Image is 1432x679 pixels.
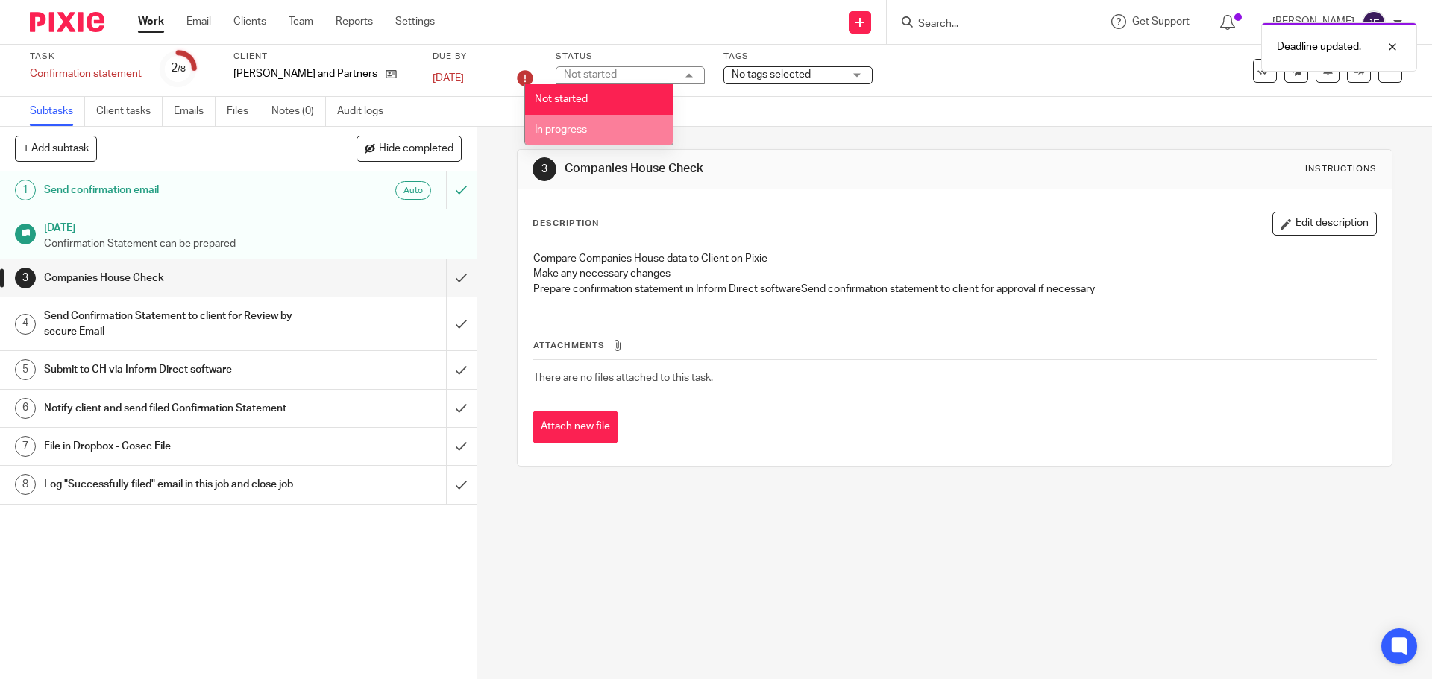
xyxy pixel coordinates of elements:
a: Work [138,14,164,29]
h1: Log "Successfully filed" email in this job and close job [44,473,302,496]
h1: Companies House Check [44,267,302,289]
div: 5 [15,359,36,380]
span: No tags selected [732,69,811,80]
h1: Send confirmation email [44,179,302,201]
button: Edit description [1272,212,1377,236]
h1: File in Dropbox - Cosec File [44,435,302,458]
div: 7 [15,436,36,457]
img: Pixie [30,12,104,32]
span: There are no files attached to this task. [533,373,713,383]
a: Clients [233,14,266,29]
p: Confirmation Statement can be prepared [44,236,462,251]
p: Compare Companies House data to Client on Pixie Make any necessary changes Prepare confirmation s... [533,251,1375,297]
div: 3 [533,157,556,181]
div: Confirmation statement [30,66,142,81]
p: Deadline updated. [1277,40,1361,54]
a: Settings [395,14,435,29]
label: Status [556,51,705,63]
label: Due by [433,51,537,63]
h1: [DATE] [44,217,462,236]
a: Notes (0) [271,97,326,126]
h1: Notify client and send filed Confirmation Statement [44,397,302,420]
span: In progress [535,124,587,135]
a: Team [289,14,313,29]
span: [DATE] [433,73,464,83]
label: Task [30,51,142,63]
a: Audit logs [337,97,395,126]
h1: Companies House Check [565,161,987,177]
p: [PERSON_NAME] and Partners Ltd [233,66,378,81]
span: Attachments [533,341,605,350]
span: Not started [535,94,588,104]
button: Hide completed [357,136,462,161]
a: Reports [336,14,373,29]
div: 8 [15,474,36,495]
button: Attach new file [533,411,618,444]
a: Emails [174,97,216,126]
a: Files [227,97,260,126]
small: /8 [178,65,186,73]
div: Not started [564,69,617,80]
img: svg%3E [1362,10,1386,34]
button: + Add subtask [15,136,97,161]
h1: Submit to CH via Inform Direct software [44,359,302,381]
div: 1 [15,180,36,200]
p: Description [533,218,599,230]
a: Client tasks [96,97,163,126]
div: 2 [171,60,186,77]
div: 4 [15,314,36,335]
div: 3 [15,268,36,288]
a: Subtasks [30,97,85,126]
span: Hide completed [379,143,453,155]
div: Instructions [1305,163,1377,175]
div: Auto [395,181,431,200]
div: 6 [15,398,36,419]
label: Client [233,51,414,63]
h1: Send Confirmation Statement to client for Review by secure Email [44,305,302,343]
a: Email [186,14,211,29]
